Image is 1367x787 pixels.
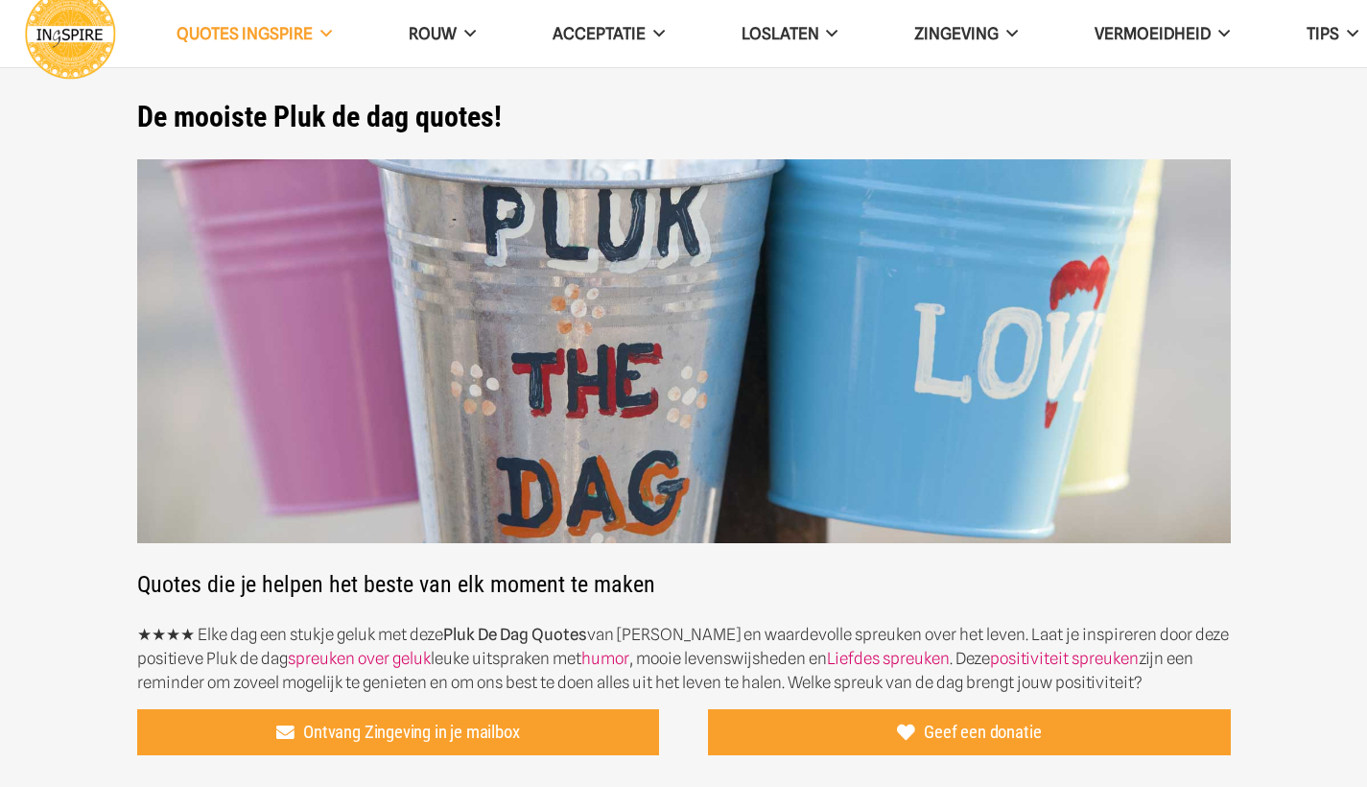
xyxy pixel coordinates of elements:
[443,625,587,644] strong: Pluk De Dag Quotes
[137,159,1231,599] h2: Quotes die je helpen het beste van elk moment te maken
[742,24,819,43] span: Loslaten
[703,10,877,59] a: Loslaten
[137,159,1231,544] img: Pluk de dag quotes! - kijk snel op ingspire.nl
[514,10,703,59] a: Acceptatie
[914,24,999,43] span: Zingeving
[177,24,313,43] span: QUOTES INGSPIRE
[581,649,629,668] a: humor
[827,649,950,668] a: Liefdes spreuken
[876,10,1056,59] a: Zingeving
[137,100,1231,134] h1: De mooiste Pluk de dag quotes!
[138,10,370,59] a: QUOTES INGSPIRE
[1095,24,1211,43] span: VERMOEIDHEID
[553,24,646,43] span: Acceptatie
[137,623,1231,695] p: ★★★★ Elke dag een stukje geluk met deze van [PERSON_NAME] en waardevolle spreuken over het leven....
[370,10,514,59] a: ROUW
[1056,10,1268,59] a: VERMOEIDHEID
[990,649,1139,668] a: positiviteit spreuken
[409,24,457,43] span: ROUW
[1307,24,1339,43] span: TIPS
[303,722,519,743] span: Ontvang Zingeving in je mailbox
[924,722,1041,743] span: Geef een donatie
[137,709,660,755] a: Ontvang Zingeving in je mailbox
[288,649,431,668] a: spreuken over geluk
[708,709,1231,755] a: Geef een donatie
